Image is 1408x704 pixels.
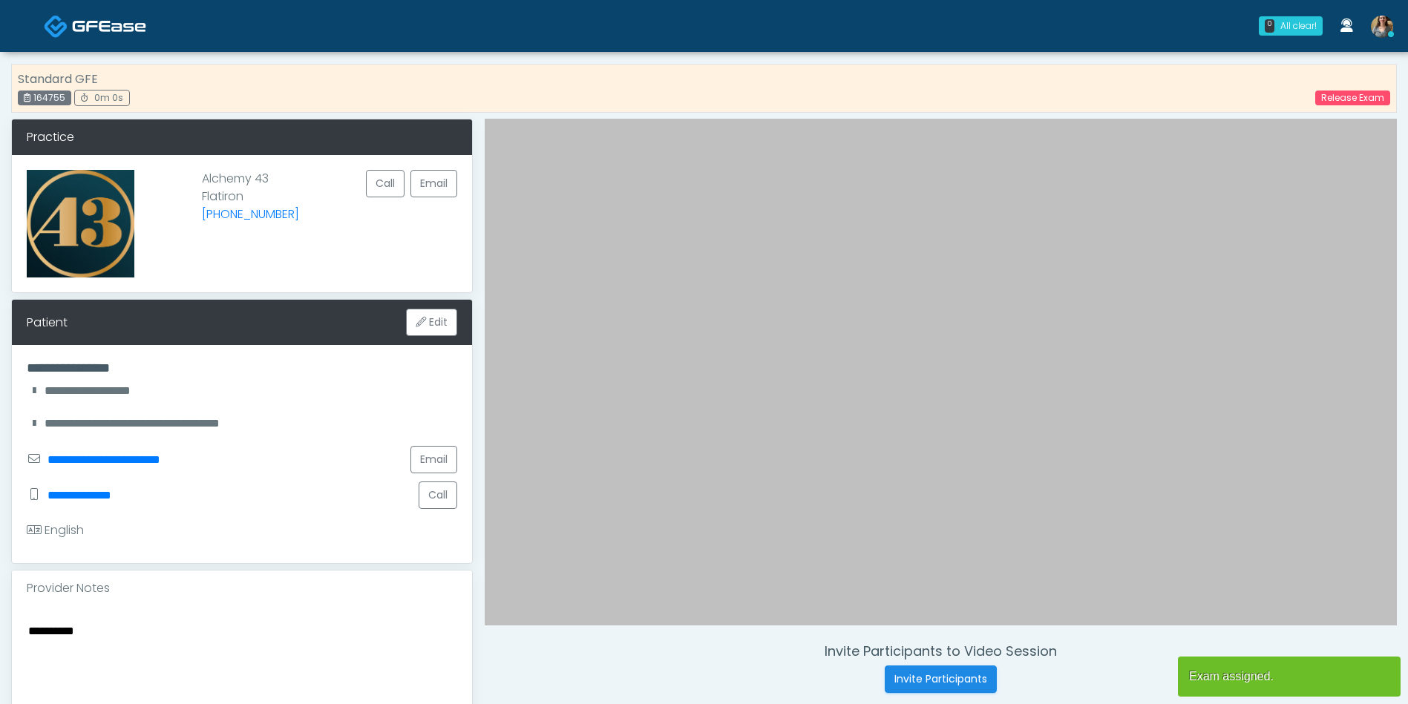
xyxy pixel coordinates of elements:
img: Carissa Kelly [1371,16,1393,38]
div: Patient [27,314,68,332]
img: Docovia [72,19,146,33]
button: Call [366,170,405,197]
button: Call [419,481,457,509]
h4: Invite Participants to Video Session [485,643,1397,659]
article: Exam assigned. [1178,657,1401,697]
a: [PHONE_NUMBER] [202,205,299,223]
a: Docovia [44,1,146,50]
span: 0m 0s [94,91,123,104]
a: 0 All clear! [1250,10,1332,42]
div: Provider Notes [12,570,472,606]
img: Docovia [44,14,68,39]
img: Provider image [27,170,134,277]
button: Invite Participants [885,665,997,693]
div: English [27,522,84,539]
a: Email [410,446,457,473]
strong: Standard GFE [18,70,98,88]
div: 164755 [18,91,71,105]
p: Alchemy 43 Flatiron [202,170,299,266]
div: 0 [1265,19,1274,33]
button: Edit [406,309,457,336]
div: All clear! [1280,19,1317,33]
div: Practice [12,119,472,155]
a: Email [410,170,457,197]
a: Release Exam [1315,91,1390,105]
